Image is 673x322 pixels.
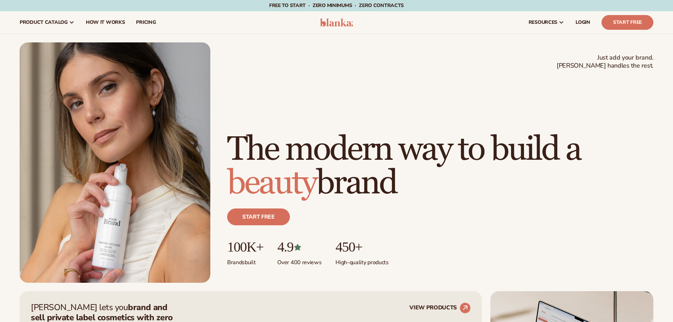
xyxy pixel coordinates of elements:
[227,133,653,200] h1: The modern way to build a brand
[14,11,80,34] a: product catalog
[523,11,570,34] a: resources
[557,54,653,70] span: Just add your brand. [PERSON_NAME] handles the rest.
[570,11,596,34] a: LOGIN
[136,20,156,25] span: pricing
[227,163,316,204] span: beauty
[20,42,210,283] img: Female holding tanning mousse.
[269,2,404,9] span: Free to start · ZERO minimums · ZERO contracts
[130,11,161,34] a: pricing
[277,239,321,255] p: 4.9
[86,20,125,25] span: How It Works
[320,18,353,27] img: logo
[277,255,321,266] p: Over 400 reviews
[576,20,590,25] span: LOGIN
[529,20,557,25] span: resources
[335,255,388,266] p: High-quality products
[227,239,263,255] p: 100K+
[20,20,68,25] span: product catalog
[601,15,653,30] a: Start Free
[227,208,290,225] a: Start free
[80,11,131,34] a: How It Works
[409,302,471,314] a: VIEW PRODUCTS
[227,255,263,266] p: Brands built
[335,239,388,255] p: 450+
